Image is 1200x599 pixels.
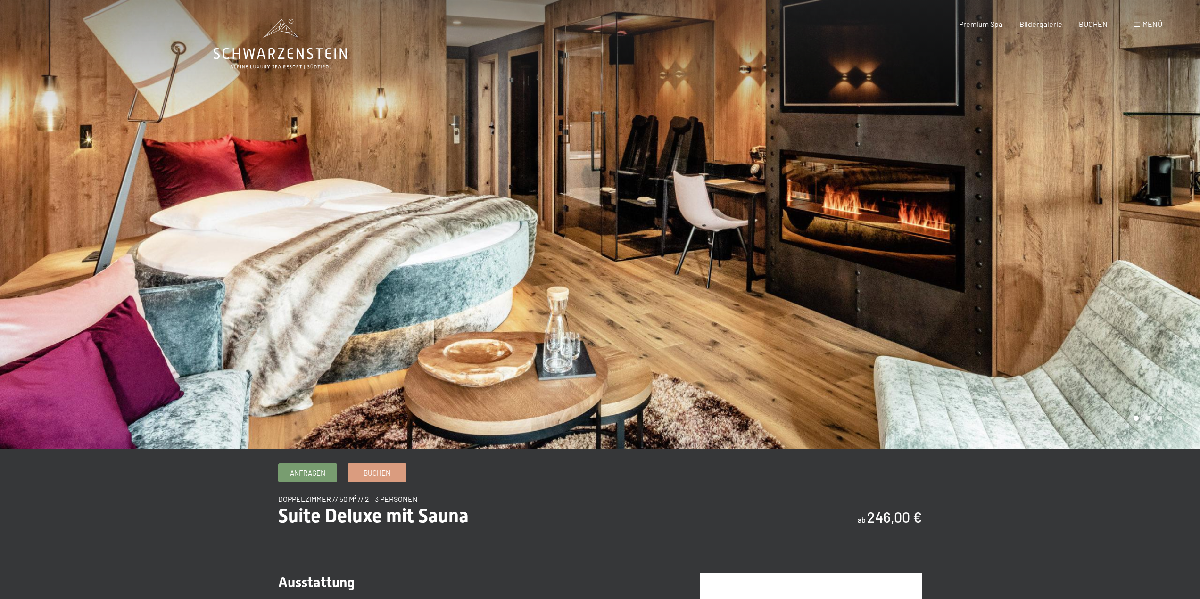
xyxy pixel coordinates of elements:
[959,19,1002,28] a: Premium Spa
[1079,19,1108,28] a: BUCHEN
[348,464,406,482] a: Buchen
[364,468,390,478] span: Buchen
[290,468,325,478] span: Anfragen
[279,464,337,482] a: Anfragen
[278,574,355,591] span: Ausstattung
[867,509,922,525] b: 246,00 €
[1142,19,1162,28] span: Menü
[1019,19,1062,28] a: Bildergalerie
[278,505,469,527] span: Suite Deluxe mit Sauna
[858,515,866,524] span: ab
[278,494,418,503] span: Doppelzimmer // 50 m² // 2 - 3 Personen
